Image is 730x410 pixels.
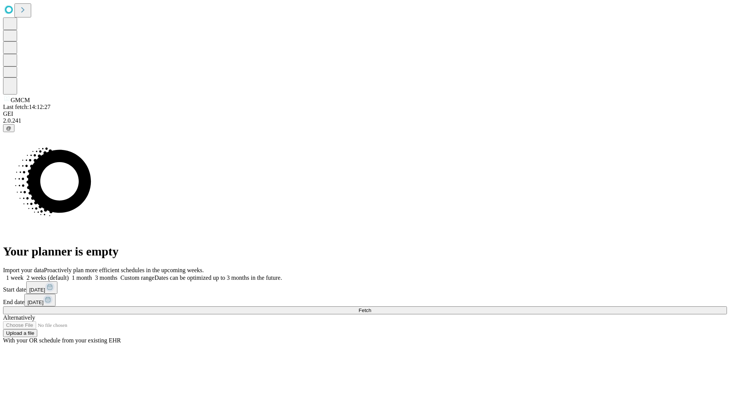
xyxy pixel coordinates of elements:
[44,267,204,273] span: Proactively plan more efficient schedules in the upcoming weeks.
[3,314,35,321] span: Alternatively
[6,125,11,131] span: @
[3,337,121,344] span: With your OR schedule from your existing EHR
[121,274,154,281] span: Custom range
[27,274,69,281] span: 2 weeks (default)
[3,267,44,273] span: Import your data
[3,281,727,294] div: Start date
[3,104,51,110] span: Last fetch: 14:12:27
[359,307,371,313] span: Fetch
[3,306,727,314] button: Fetch
[27,300,43,305] span: [DATE]
[95,274,117,281] span: 3 months
[3,110,727,117] div: GEI
[3,294,727,306] div: End date
[3,329,37,337] button: Upload a file
[24,294,56,306] button: [DATE]
[26,281,57,294] button: [DATE]
[3,124,14,132] button: @
[6,274,24,281] span: 1 week
[29,287,45,293] span: [DATE]
[154,274,282,281] span: Dates can be optimized up to 3 months in the future.
[11,97,30,103] span: GMCM
[3,244,727,259] h1: Your planner is empty
[72,274,92,281] span: 1 month
[3,117,727,124] div: 2.0.241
